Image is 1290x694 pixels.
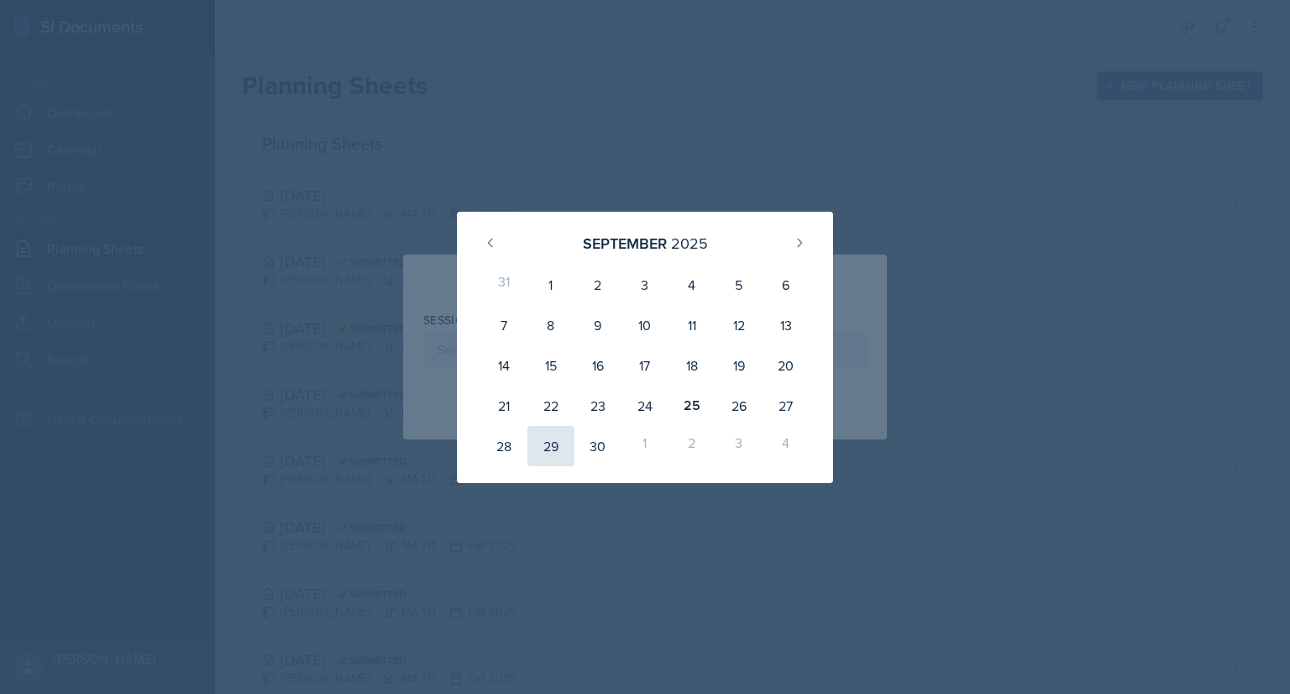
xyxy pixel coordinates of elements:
[574,305,621,345] div: 9
[669,426,716,466] div: 2
[527,345,574,386] div: 15
[621,345,669,386] div: 17
[716,265,763,305] div: 5
[574,426,621,466] div: 30
[763,305,810,345] div: 13
[716,426,763,466] div: 3
[669,345,716,386] div: 18
[527,426,574,466] div: 29
[621,386,669,426] div: 24
[716,386,763,426] div: 26
[763,386,810,426] div: 27
[671,232,708,255] div: 2025
[763,426,810,466] div: 4
[669,305,716,345] div: 11
[527,305,574,345] div: 8
[621,265,669,305] div: 3
[527,265,574,305] div: 1
[763,265,810,305] div: 6
[480,426,527,466] div: 28
[669,265,716,305] div: 4
[669,386,716,426] div: 25
[716,305,763,345] div: 12
[583,232,667,255] div: September
[480,305,527,345] div: 7
[574,345,621,386] div: 16
[480,345,527,386] div: 14
[480,265,527,305] div: 31
[763,345,810,386] div: 20
[527,386,574,426] div: 22
[574,386,621,426] div: 23
[716,345,763,386] div: 19
[621,305,669,345] div: 10
[621,426,669,466] div: 1
[480,386,527,426] div: 21
[574,265,621,305] div: 2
